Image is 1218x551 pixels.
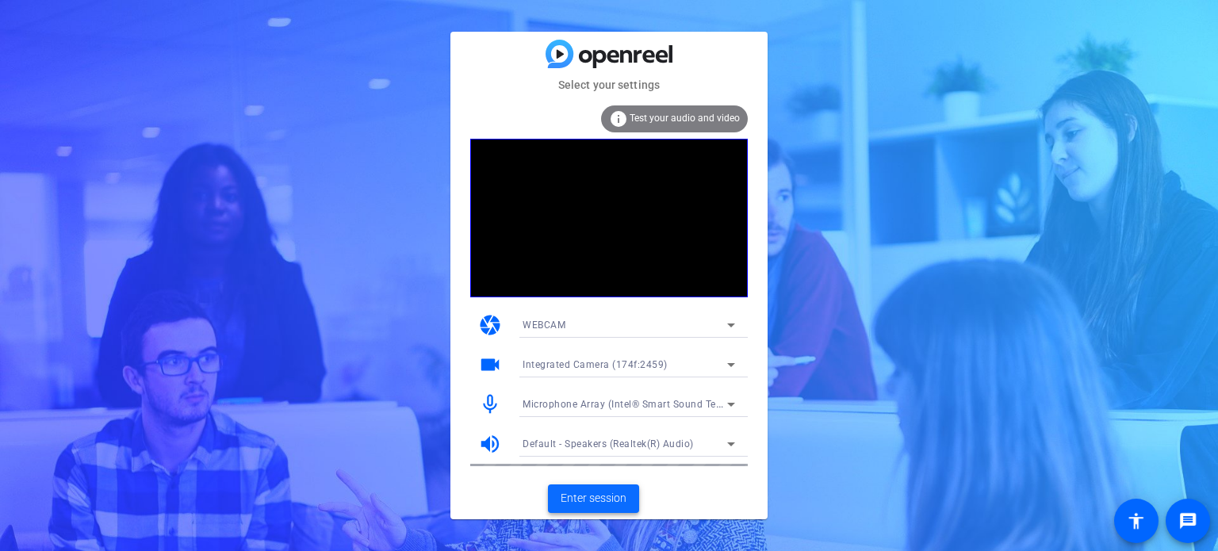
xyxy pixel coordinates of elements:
mat-icon: mic_none [478,392,502,416]
mat-icon: accessibility [1127,511,1146,530]
span: Microphone Array (Intel® Smart Sound Technology for Digital Microphones) [523,397,874,410]
button: Enter session [548,484,639,513]
mat-icon: volume_up [478,432,502,456]
mat-icon: info [609,109,628,128]
span: Test your audio and video [630,113,740,124]
img: blue-gradient.svg [546,40,672,67]
span: Enter session [561,490,626,507]
span: Default - Speakers (Realtek(R) Audio) [523,438,694,450]
mat-icon: message [1178,511,1197,530]
mat-icon: camera [478,313,502,337]
span: WEBCAM [523,320,565,331]
mat-card-subtitle: Select your settings [450,76,768,94]
span: Integrated Camera (174f:2459) [523,359,668,370]
mat-icon: videocam [478,353,502,377]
